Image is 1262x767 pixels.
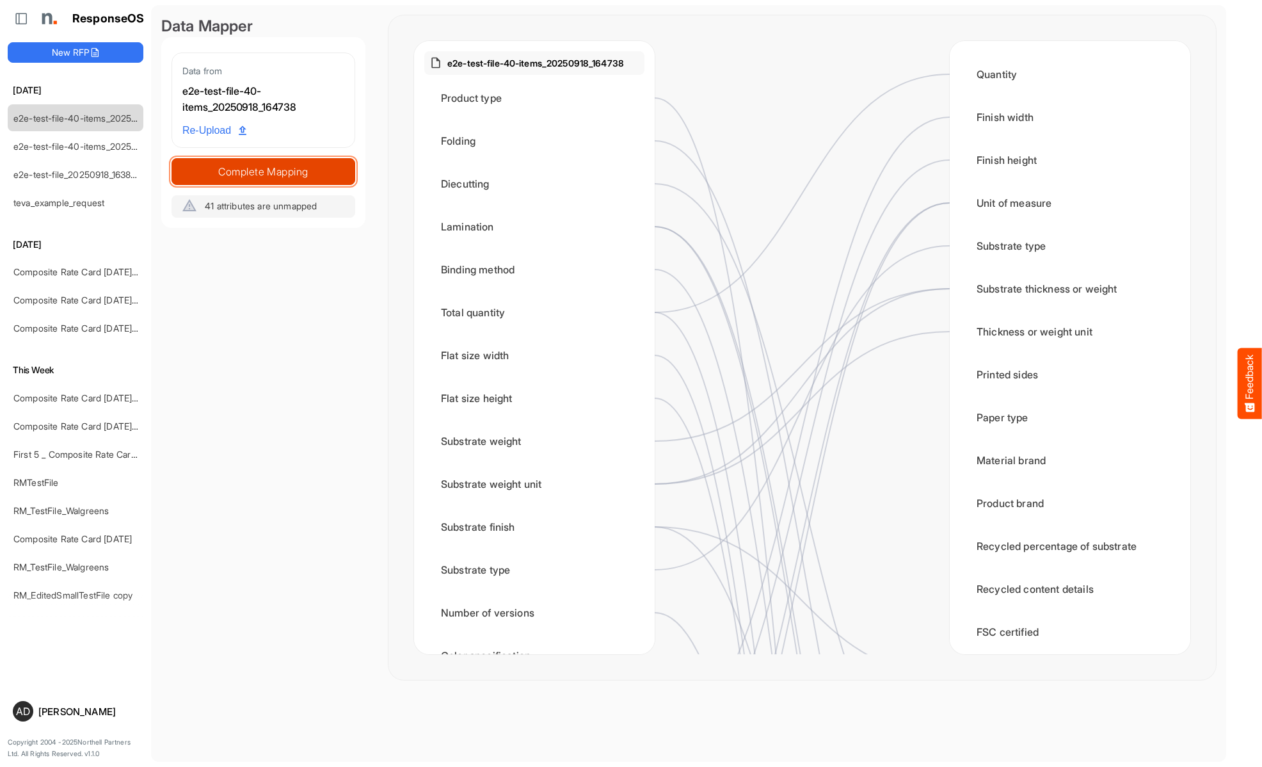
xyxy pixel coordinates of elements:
div: Flat size width [424,335,644,375]
a: Re-Upload [177,118,252,143]
div: Data from [182,63,344,78]
a: Composite Rate Card [DATE] mapping test_deleted [13,323,223,334]
a: e2e-test-file-40-items_20250918_164425 [13,141,184,152]
div: Material brand [960,440,1180,480]
p: Copyright 2004 - 2025 Northell Partners Ltd. All Rights Reserved. v 1.1.0 [8,737,143,759]
img: Northell [35,6,61,31]
button: New RFP [8,42,143,63]
p: e2e-test-file-40-items_20250918_164738 [447,56,624,70]
div: Quantity [960,54,1180,94]
a: Composite Rate Card [DATE] [13,533,132,544]
div: Substrate thickness or weight [960,269,1180,309]
a: teva_example_request [13,197,104,208]
div: Folding [424,121,644,161]
a: RM_TestFile_Walgreens [13,505,109,516]
a: Composite Rate Card [DATE]_smaller [13,421,165,432]
div: Product brand [960,483,1180,523]
div: Substrate type [424,550,644,590]
div: Binding method [424,250,644,289]
h1: ResponseOS [72,12,145,26]
div: [PERSON_NAME] [38,707,138,716]
a: Composite Rate Card [DATE]_smaller [13,266,165,277]
div: Finish height [960,140,1180,180]
h6: [DATE] [8,83,143,97]
div: Finish width [960,97,1180,137]
div: Product type [424,78,644,118]
div: Substrate finish [424,507,644,547]
a: RMTestFile [13,477,59,488]
div: Substrate type [960,226,1180,266]
div: Flat size height [424,378,644,418]
span: AD [16,706,30,716]
span: Re-Upload [182,122,246,139]
div: Printed sides [960,355,1180,394]
div: Unit of measure [960,183,1180,223]
div: Diecutting [424,164,644,204]
a: Composite Rate Card [DATE]_smaller [13,392,165,403]
div: e2e-test-file-40-items_20250918_164738 [182,83,344,116]
a: First 5 _ Composite Rate Card [DATE] [13,449,167,460]
div: Paper type [960,398,1180,437]
div: Lamination [424,207,644,246]
div: Substrate weight [424,421,644,461]
div: Total quantity [424,293,644,332]
button: Feedback [1238,348,1262,419]
a: e2e-test-file-40-items_20250918_164738 [13,113,183,124]
div: FSC certified [960,612,1180,652]
a: RM_TestFile_Walgreens [13,561,109,572]
span: 41 attributes are unmapped [205,200,317,211]
h6: This Week [8,363,143,377]
div: Number of versions [424,593,644,633]
a: Composite Rate Card [DATE]_smaller [13,295,165,305]
div: Substrate weight unit [424,464,644,504]
h6: [DATE] [8,238,143,252]
div: Data Mapper [161,15,365,37]
a: e2e-test-file_20250918_163829 [13,169,141,180]
div: Recycled percentage of substrate [960,526,1180,566]
div: Recycled content details [960,569,1180,609]
a: RM_EditedSmallTestFile copy [13,590,132,601]
span: Complete Mapping [172,163,355,181]
div: Thickness or weight unit [960,312,1180,351]
div: Color specification [424,636,644,675]
button: Complete Mapping [172,158,355,185]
